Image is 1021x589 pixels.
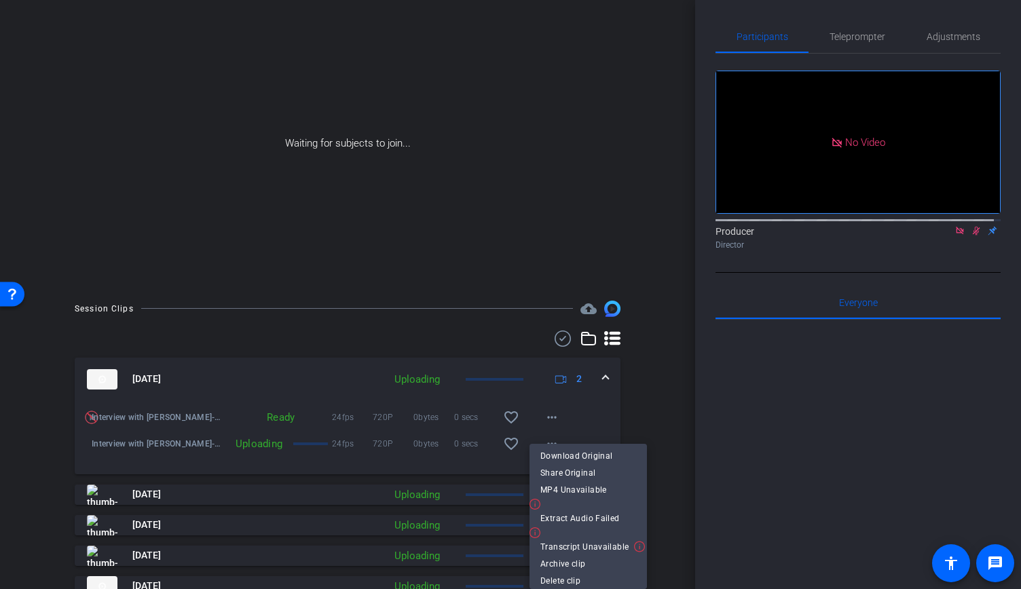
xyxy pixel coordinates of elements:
[540,448,636,464] span: Download Original
[540,465,636,481] span: Share Original
[530,527,540,538] img: Extract Audio Failed
[540,556,636,572] span: Archive clip
[540,485,607,495] span: MP4 Unavailable
[634,538,645,555] img: Transcribing Failed
[540,514,620,523] span: Extract Audio Failed
[540,573,636,589] span: Delete clip
[540,539,629,555] span: Transcript Unavailable
[530,499,540,510] img: MP4 Unavailable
